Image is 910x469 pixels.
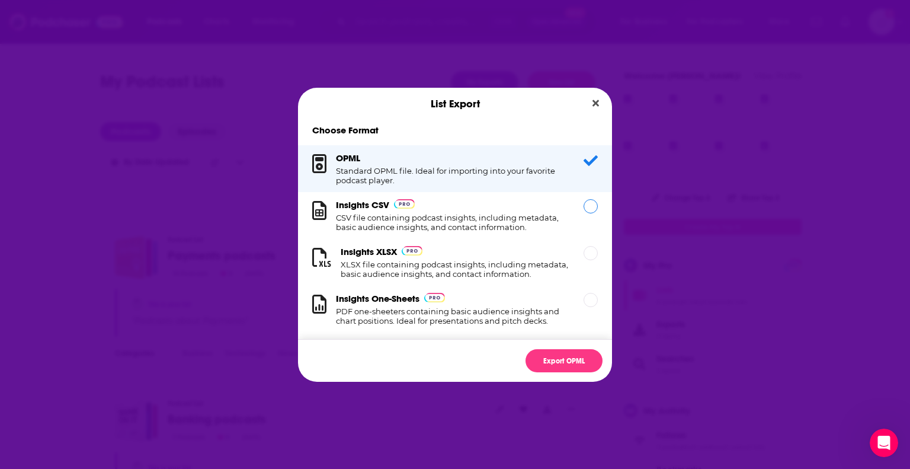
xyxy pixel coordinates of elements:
h3: OPML [336,152,360,164]
h1: CSV file containing podcast insights, including metadata, basic audience insights, and contact in... [336,213,569,232]
h1: XLSX file containing podcast insights, including metadata, basic audience insights, and contact i... [341,260,569,279]
h3: Insights CSV [336,199,389,210]
h3: Insights One-Sheets [336,293,419,304]
h1: Choose Format [298,125,612,136]
img: Podchaser Pro [424,293,445,302]
button: Close [588,96,604,111]
img: Podchaser Pro [402,246,422,256]
h1: Standard OPML file. Ideal for importing into your favorite podcast player. [336,166,569,185]
button: Export OPML [526,349,603,372]
div: List Export [298,88,612,120]
h1: PDF one-sheeters containing basic audience insights and chart positions. Ideal for presentations ... [336,307,569,326]
iframe: Intercom live chat [870,429,898,457]
h3: Insights XLSX [341,246,397,257]
img: Podchaser Pro [394,199,415,209]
